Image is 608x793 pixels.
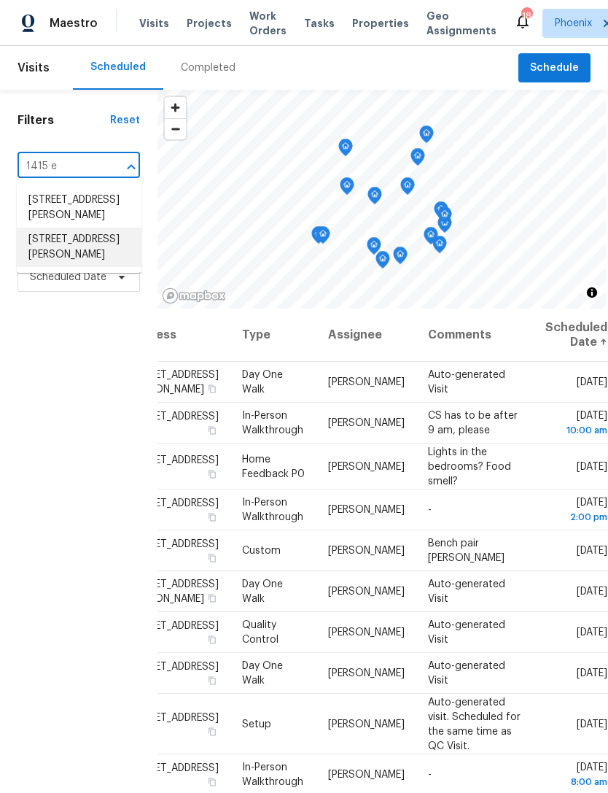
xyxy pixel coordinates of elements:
[545,423,607,438] div: 10:00 am
[393,247,408,269] div: Map marker
[242,411,303,436] span: In-Person Walkthrough
[577,546,607,556] span: [DATE]
[428,505,432,515] span: -
[588,285,596,301] span: Toggle attribution
[316,309,416,362] th: Assignee
[367,187,382,209] div: Map marker
[304,18,335,28] span: Tasks
[17,52,50,84] span: Visits
[206,775,219,789] button: Copy Address
[128,411,219,422] span: [STREET_ADDRESS]
[432,236,447,258] div: Map marker
[428,446,511,486] span: Lights in the bedrooms? Food smell?
[577,377,607,387] span: [DATE]
[328,668,405,678] span: [PERSON_NAME]
[328,546,405,556] span: [PERSON_NAME]
[230,309,316,362] th: Type
[328,770,405,780] span: [PERSON_NAME]
[128,579,219,604] span: [STREET_ADDRESS][PERSON_NAME]
[181,61,235,75] div: Completed
[165,119,186,139] span: Zoom out
[410,148,425,171] div: Map marker
[375,251,390,274] div: Map marker
[128,712,219,722] span: [STREET_ADDRESS]
[400,177,415,200] div: Map marker
[206,674,219,687] button: Copy Address
[521,9,531,23] div: 18
[424,227,438,249] div: Map marker
[206,467,219,480] button: Copy Address
[340,177,354,200] div: Map marker
[187,16,232,31] span: Projects
[50,16,98,31] span: Maestro
[428,370,505,395] span: Auto-generated Visit
[242,762,303,787] span: In-Person Walkthrough
[437,206,452,229] div: Map marker
[577,719,607,729] span: [DATE]
[128,370,219,395] span: [STREET_ADDRESS][PERSON_NAME]
[426,9,496,38] span: Geo Assignments
[17,113,110,128] h1: Filters
[545,775,607,789] div: 8:00 am
[121,157,141,177] button: Close
[242,661,283,686] span: Day One Walk
[17,228,141,267] li: [STREET_ADDRESS][PERSON_NAME]
[428,411,518,436] span: CS has to be after 9 am, please
[428,538,504,563] span: Bench pair [PERSON_NAME]
[434,201,448,224] div: Map marker
[428,661,505,686] span: Auto-generated Visit
[127,309,230,362] th: Address
[206,424,219,437] button: Copy Address
[128,498,219,508] span: [STREET_ADDRESS]
[242,498,303,522] span: In-Person Walkthrough
[128,454,219,465] span: [STREET_ADDRESS]
[165,118,186,139] button: Zoom out
[206,382,219,395] button: Copy Address
[328,627,405,638] span: [PERSON_NAME]
[17,155,99,178] input: Search for an address...
[242,370,283,395] span: Day One Walk
[165,97,186,118] button: Zoom in
[583,284,601,301] button: Toggle attribution
[534,309,608,362] th: Scheduled Date ↑
[530,59,579,77] span: Schedule
[206,592,219,605] button: Copy Address
[206,724,219,738] button: Copy Address
[242,546,281,556] span: Custom
[128,662,219,672] span: [STREET_ADDRESS]
[428,770,432,780] span: -
[367,237,381,260] div: Map marker
[545,411,607,438] span: [DATE]
[128,539,219,549] span: [STREET_ADDRESS]
[206,552,219,565] button: Copy Address
[328,418,405,428] span: [PERSON_NAME]
[242,579,283,604] span: Day One Walk
[249,9,287,38] span: Work Orders
[90,60,146,74] div: Scheduled
[328,461,405,471] span: [PERSON_NAME]
[162,287,226,304] a: Mapbox homepage
[206,511,219,524] button: Copy Address
[577,587,607,597] span: [DATE]
[545,762,607,789] span: [DATE]
[328,719,405,729] span: [PERSON_NAME]
[17,188,141,228] li: [STREET_ADDRESS][PERSON_NAME]
[428,697,521,751] span: Auto-generated visit. Scheduled for the same time as QC Visit.
[352,16,409,31] span: Properties
[242,620,278,645] span: Quality Control
[128,763,219,773] span: [STREET_ADDRESS]
[555,16,592,31] span: Phoenix
[30,270,106,285] span: Scheduled Date
[428,620,505,645] span: Auto-generated Visit
[577,627,607,638] span: [DATE]
[242,454,305,479] span: Home Feedback P0
[328,377,405,387] span: [PERSON_NAME]
[518,53,591,83] button: Schedule
[577,668,607,678] span: [DATE]
[545,510,607,525] div: 2:00 pm
[328,505,405,515] span: [PERSON_NAME]
[242,719,271,729] span: Setup
[157,90,606,309] canvas: Map
[545,498,607,525] span: [DATE]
